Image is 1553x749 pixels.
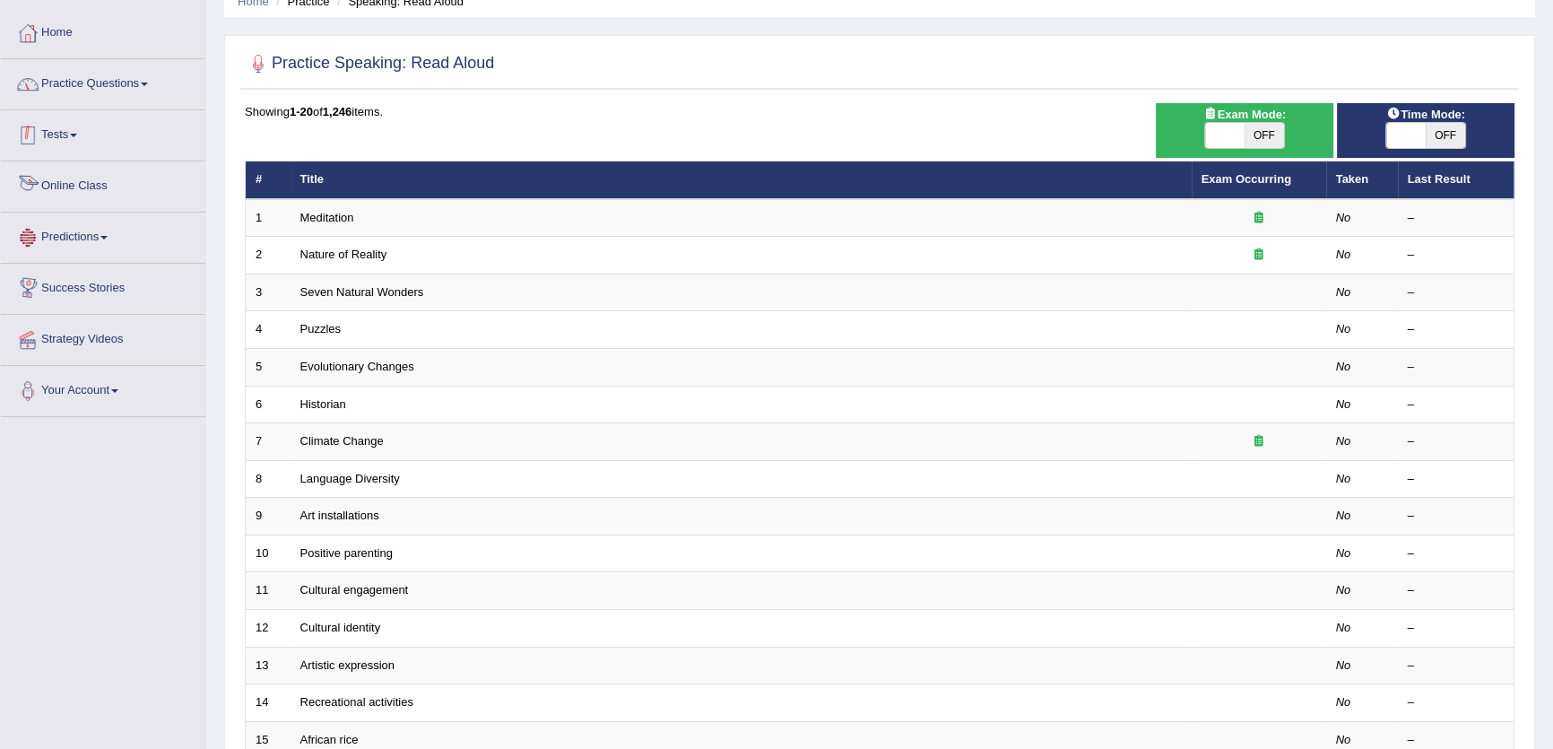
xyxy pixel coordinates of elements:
[1408,359,1505,376] div: –
[1245,123,1284,148] span: OFF
[1,59,205,104] a: Practice Questions
[1408,732,1505,749] div: –
[1202,172,1291,186] a: Exam Occurring
[323,105,352,118] b: 1,246
[1156,103,1333,158] div: Show exams occurring in exams
[1202,247,1316,264] div: Exam occurring question
[245,103,1514,120] div: Showing of items.
[1408,321,1505,338] div: –
[246,498,291,536] td: 9
[246,199,291,237] td: 1
[1408,658,1505,675] div: –
[300,397,346,411] a: Historian
[300,621,381,634] a: Cultural identity
[300,434,384,448] a: Climate Change
[1336,472,1351,485] em: No
[1408,582,1505,599] div: –
[246,274,291,311] td: 3
[1408,210,1505,227] div: –
[291,161,1192,199] th: Title
[1336,509,1351,522] em: No
[1336,248,1351,261] em: No
[1336,285,1351,299] em: No
[1336,434,1351,448] em: No
[246,609,291,647] td: 12
[300,733,359,746] a: African rice
[246,647,291,684] td: 13
[1,161,205,206] a: Online Class
[1336,658,1351,672] em: No
[1408,433,1505,450] div: –
[1408,396,1505,414] div: –
[1,264,205,309] a: Success Stories
[246,572,291,610] td: 11
[1336,211,1351,224] em: No
[1408,508,1505,525] div: –
[300,322,342,335] a: Puzzles
[1379,105,1472,124] span: Time Mode:
[1336,695,1351,709] em: No
[1336,322,1351,335] em: No
[246,311,291,349] td: 4
[300,211,354,224] a: Meditation
[1,8,205,53] a: Home
[1408,284,1505,301] div: –
[300,509,379,522] a: Art installations
[1336,583,1351,597] em: No
[1398,161,1514,199] th: Last Result
[1336,733,1351,746] em: No
[246,349,291,387] td: 5
[1,315,205,360] a: Strategy Videos
[246,386,291,423] td: 6
[1336,621,1351,634] em: No
[246,423,291,461] td: 7
[1202,210,1316,227] div: Exam occurring question
[300,583,409,597] a: Cultural engagement
[1408,694,1505,711] div: –
[300,248,387,261] a: Nature of Reality
[1326,161,1398,199] th: Taken
[300,360,414,373] a: Evolutionary Changes
[1,110,205,155] a: Tests
[1202,433,1316,450] div: Exam occurring question
[300,546,393,560] a: Positive parenting
[246,535,291,572] td: 10
[1195,105,1292,124] span: Exam Mode:
[1336,397,1351,411] em: No
[1408,620,1505,637] div: –
[1336,546,1351,560] em: No
[1,213,205,257] a: Predictions
[1336,360,1351,373] em: No
[245,50,494,77] h2: Practice Speaking: Read Aloud
[300,285,424,299] a: Seven Natural Wonders
[246,237,291,274] td: 2
[246,684,291,722] td: 14
[1408,471,1505,488] div: –
[246,460,291,498] td: 8
[1408,247,1505,264] div: –
[1,366,205,411] a: Your Account
[1426,123,1465,148] span: OFF
[246,161,291,199] th: #
[300,472,400,485] a: Language Diversity
[290,105,313,118] b: 1-20
[1408,545,1505,562] div: –
[300,658,395,672] a: Artistic expression
[300,695,413,709] a: Recreational activities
